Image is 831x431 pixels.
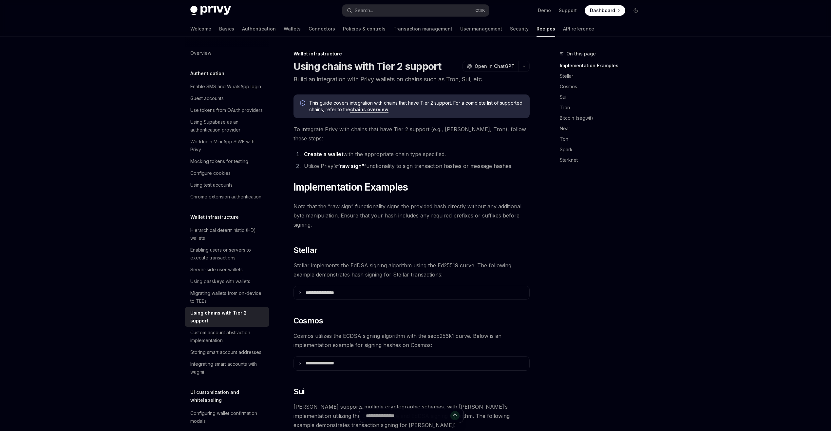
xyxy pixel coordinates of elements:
[190,309,265,325] div: Using chains with Tier 2 support
[185,358,269,378] a: Integrating smart accounts with wagmi
[560,134,646,144] a: Ton
[185,346,269,358] a: Storing smart account addresses
[560,113,646,123] a: Bitcoin (segwit)
[190,329,265,344] div: Custom account abstraction implementation
[538,7,551,14] a: Demo
[190,6,231,15] img: dark logo
[590,7,615,14] span: Dashboard
[302,150,530,159] li: with the appropriate chain type specified.
[293,60,442,72] h1: Using chains with Tier 2 support
[185,276,269,287] a: Using passkeys with wallets
[304,151,343,158] a: Create a wallet
[185,136,269,155] a: Worldcoin Mini App SIWE with Privy
[559,7,577,14] a: Support
[185,155,269,167] a: Mocking tokens for testing
[460,21,502,37] a: User management
[185,167,269,179] a: Configure cookies
[185,264,269,276] a: Server-side user wallets
[190,360,265,376] div: Integrating smart accounts with wagmi
[566,50,596,58] span: On this page
[463,61,519,72] button: Open in ChatGPT
[560,144,646,155] a: Spark
[190,193,261,201] div: Chrome extension authentication
[293,181,408,193] span: Implementation Examples
[284,21,301,37] a: Wallets
[510,21,529,37] a: Security
[190,277,250,285] div: Using passkeys with wallets
[560,60,646,71] a: Implementation Examples
[585,5,625,16] a: Dashboard
[190,226,265,242] div: Hierarchical deterministic (HD) wallets
[309,21,335,37] a: Connectors
[190,246,265,262] div: Enabling users or servers to execute transactions
[343,21,386,37] a: Policies & controls
[190,409,265,425] div: Configuring wallet confirmation modals
[342,5,489,16] button: Search...CtrlK
[185,307,269,327] a: Using chains with Tier 2 support
[190,289,265,305] div: Migrating wallets from on-device to TEEs
[190,21,211,37] a: Welcome
[190,138,265,154] div: Worldcoin Mini App SIWE with Privy
[190,118,265,134] div: Using Supabase as an authentication provider
[393,21,452,37] a: Transaction management
[185,116,269,136] a: Using Supabase as an authentication provider
[185,47,269,59] a: Overview
[350,107,388,113] a: chains overview
[190,266,243,274] div: Server-side user wallets
[302,161,530,171] li: Utilize Privy’s functionality to sign transaction hashes or message hashes.
[293,261,530,279] span: Stellar implements the EdDSA signing algorithm using the Ed25519 curve. The following example dem...
[190,213,239,221] h5: Wallet infrastructure
[563,21,594,37] a: API reference
[185,407,269,427] a: Configuring wallet confirmation modals
[185,287,269,307] a: Migrating wallets from on-device to TEEs
[185,191,269,203] a: Chrome extension authentication
[293,75,530,84] p: Build an integration with Privy wallets on chains such as Tron, Sui, etc.
[475,8,485,13] span: Ctrl K
[242,21,276,37] a: Authentication
[293,331,530,350] span: Cosmos utilizes the ECDSA signing algorithm with the secp256k1 curve. Below is an implementation ...
[190,348,261,356] div: Storing smart account addresses
[185,179,269,191] a: Using test accounts
[190,157,248,165] div: Mocking tokens for testing
[190,94,224,102] div: Guest accounts
[337,163,364,170] a: “raw sign”
[190,83,261,91] div: Enable SMS and WhatsApp login
[293,202,530,229] span: Note that the “raw sign” functionality signs the provided hash directly without any additional by...
[190,169,231,177] div: Configure cookies
[631,5,641,16] button: Toggle dark mode
[185,92,269,104] a: Guest accounts
[293,386,305,397] span: Sui
[300,100,307,107] svg: Info
[219,21,234,37] a: Basics
[355,7,373,14] div: Search...
[190,181,233,189] div: Using test accounts
[560,71,646,81] a: Stellar
[309,100,523,113] span: This guide covers integration with chains that have Tier 2 support. For a complete list of suppor...
[293,51,530,57] div: Wallet infrastructure
[190,388,269,404] h5: UI customization and whitelabeling
[185,81,269,92] a: Enable SMS and WhatsApp login
[293,245,317,256] span: Stellar
[185,244,269,264] a: Enabling users or servers to execute transactions
[185,224,269,244] a: Hierarchical deterministic (HD) wallets
[560,102,646,113] a: Tron
[560,155,646,165] a: Starknet
[293,316,323,326] span: Cosmos
[560,123,646,134] a: Near
[560,81,646,92] a: Cosmos
[560,92,646,102] a: Sui
[185,104,269,116] a: Use tokens from OAuth providers
[450,411,460,420] button: Send message
[190,70,224,77] h5: Authentication
[190,49,211,57] div: Overview
[185,327,269,346] a: Custom account abstraction implementation
[475,63,515,70] span: Open in ChatGPT
[190,106,263,114] div: Use tokens from OAuth providers
[293,125,530,143] span: To integrate Privy with chains that have Tier 2 support (e.g., [PERSON_NAME], Tron), follow these...
[537,21,555,37] a: Recipes
[293,402,530,430] span: [PERSON_NAME] supports multiple cryptographic schemes, with [PERSON_NAME]’s implementation utiliz...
